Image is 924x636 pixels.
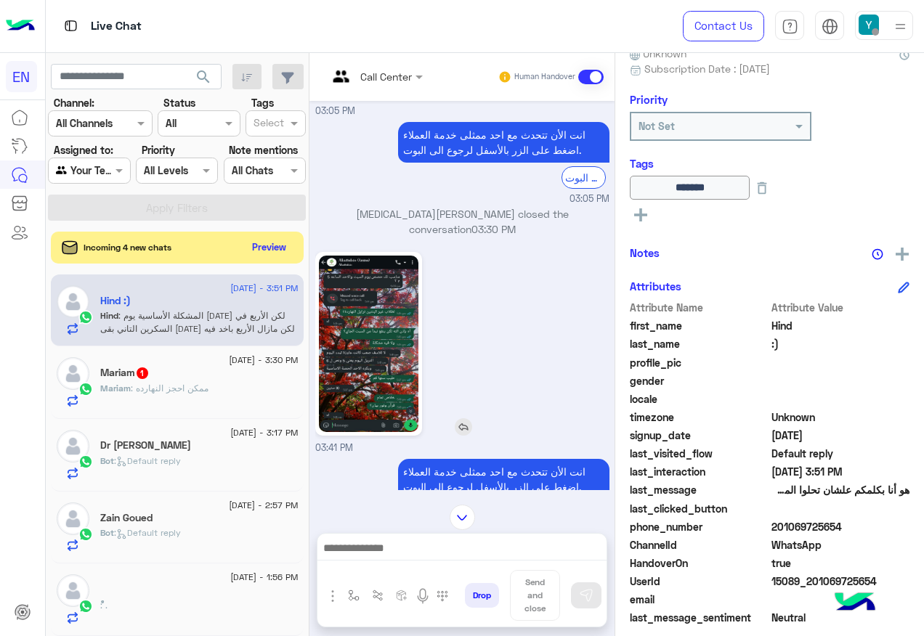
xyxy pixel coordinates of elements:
[342,584,366,608] button: select flow
[630,574,769,589] span: UserId
[822,18,838,35] img: tab
[771,336,910,351] span: :)
[630,336,769,351] span: last_name
[57,285,89,318] img: defaultAdmin.png
[891,17,909,36] img: profile
[100,455,114,466] span: Bot
[465,583,499,608] button: Drop
[630,409,769,425] span: timezone
[137,367,148,379] span: 1
[100,383,131,394] span: Mariam
[771,610,910,625] span: 0
[100,310,295,347] span: المشكلة الأساسية يوم الأحد لكن الأربع في السكرين التاني بقى الثلاثاء لكن مازال الأربع باخد فيه مو...
[84,241,171,254] span: Incoming 4 new chats
[396,590,408,601] img: create order
[91,17,142,36] p: Live Chat
[630,537,769,553] span: ChannelId
[414,587,431,605] img: send voice note
[251,115,284,134] div: Select
[771,519,910,534] span: 201069725654
[57,430,89,462] img: defaultAdmin.png
[230,426,298,439] span: [DATE] - 3:17 PM
[562,166,606,189] div: الرجوع الى البوت
[100,367,150,379] h5: Mariam
[630,246,660,259] h6: Notes
[78,454,93,469] img: WhatsApp
[630,501,769,516] span: last_clicked_button
[771,464,910,479] span: 2025-09-08T12:51:10.4296959Z
[348,590,360,601] img: select flow
[315,442,353,453] span: 03:41 PM
[896,248,909,261] img: add
[630,93,668,106] h6: Priority
[195,68,212,86] span: search
[186,64,222,95] button: search
[630,300,769,315] span: Attribute Name
[315,206,609,237] p: [MEDICAL_DATA][PERSON_NAME] closed the conversation
[771,391,910,407] span: null
[57,574,89,607] img: defaultAdmin.png
[771,592,910,607] span: null
[775,11,804,41] a: tab
[644,61,770,76] span: Subscription Date : [DATE]
[630,373,769,388] span: gender
[229,354,298,367] span: [DATE] - 3:30 PM
[771,428,910,443] span: 2025-06-30T09:50:20.72Z
[782,18,798,35] img: tab
[630,519,769,534] span: phone_number
[230,282,298,295] span: [DATE] - 3:51 PM
[771,537,910,553] span: 2
[450,505,475,530] img: scroll
[390,584,414,608] button: create order
[6,61,37,92] div: EN
[246,237,293,258] button: Preview
[630,318,769,333] span: first_name
[100,512,153,524] h5: Zain Goued
[630,446,769,461] span: last_visited_flow
[78,599,93,613] img: WhatsApp
[437,590,448,602] img: make a call
[872,248,883,260] img: notes
[78,382,93,396] img: WhatsApp
[683,11,764,41] a: Contact Us
[229,499,298,512] span: [DATE] - 2:57 PM
[630,610,769,625] span: last_message_sentiment
[57,502,89,535] img: defaultAdmin.png
[114,527,181,538] span: : Default reply
[324,587,341,605] img: send attachment
[131,383,208,394] span: ممكن احجز النهارده
[830,578,880,629] img: hulul-logo.png
[630,464,769,479] span: last_interaction
[78,310,93,325] img: WhatsApp
[319,256,418,432] img: 1411448606613650.jpg
[630,592,769,607] span: email
[455,418,472,436] img: reply
[630,355,769,370] span: profile_pic
[630,46,686,61] span: Unknown
[630,428,769,443] span: signup_date
[771,409,910,425] span: Unknown
[57,357,89,390] img: defaultAdmin.png
[630,391,769,407] span: locale
[630,280,681,293] h6: Attributes
[230,571,298,584] span: [DATE] - 1:56 PM
[771,300,910,315] span: Attribute Value
[100,600,108,611] span: .
[163,95,195,110] label: Status
[630,157,909,170] h6: Tags
[514,71,575,83] small: Human Handover
[771,574,910,589] span: 15089_201069725654
[54,142,113,158] label: Assigned to:
[771,373,910,388] span: null
[100,310,118,321] span: Hind
[372,590,384,601] img: Trigger scenario
[771,446,910,461] span: Default reply
[114,455,181,466] span: : Default reply
[771,555,910,571] span: true
[251,95,274,110] label: Tags
[54,95,94,110] label: Channel:
[579,588,593,603] img: send message
[630,482,769,497] span: last_message
[6,11,35,41] img: Logo
[229,142,298,158] label: Note mentions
